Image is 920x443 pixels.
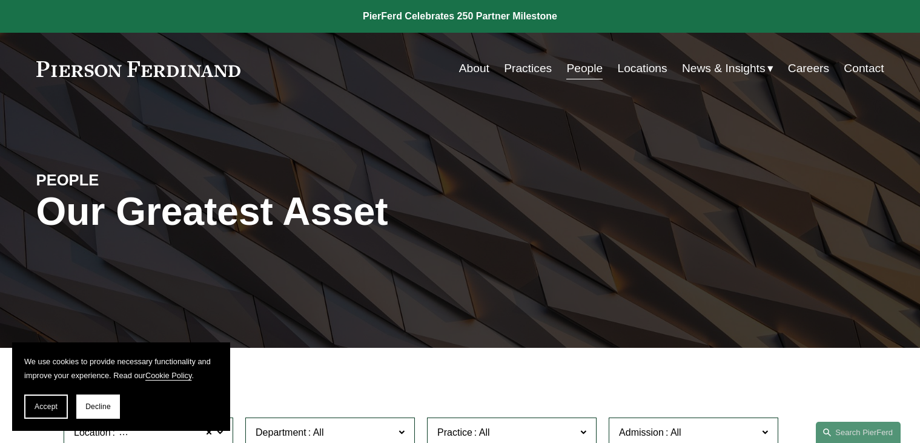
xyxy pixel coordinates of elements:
a: Locations [618,57,667,80]
a: Practices [504,57,552,80]
a: Contact [844,57,884,80]
a: Cookie Policy [145,371,192,380]
button: Accept [24,395,68,419]
span: [GEOGRAPHIC_DATA] [117,425,218,441]
h4: PEOPLE [36,170,248,190]
p: We use cookies to provide necessary functionality and improve your experience. Read our . [24,355,218,382]
span: Location [74,427,111,438]
span: Decline [85,402,111,411]
section: Cookie banner [12,342,230,431]
a: Careers [788,57,829,80]
span: Accept [35,402,58,411]
button: Decline [76,395,120,419]
span: Practice [437,427,472,438]
h1: Our Greatest Asset [36,190,601,234]
span: Admission [619,427,664,438]
a: Search this site [816,422,901,443]
a: folder dropdown [682,57,773,80]
span: Department [256,427,306,438]
a: People [566,57,603,80]
span: News & Insights [682,58,766,79]
a: About [459,57,489,80]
